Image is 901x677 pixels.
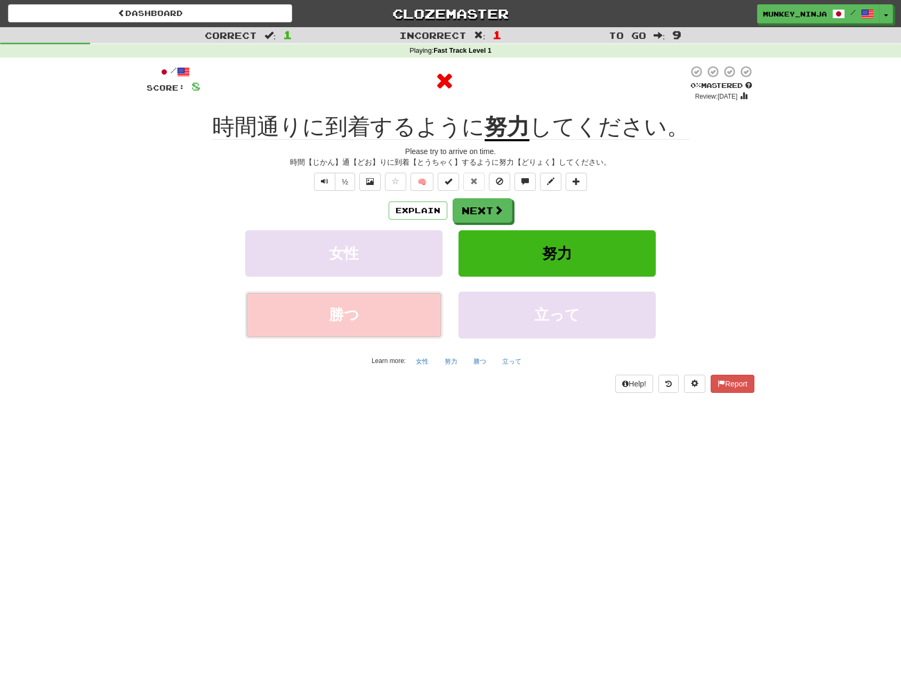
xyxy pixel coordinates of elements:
[658,375,679,393] button: Round history (alt+y)
[468,353,492,369] button: 勝つ
[540,173,561,191] button: Edit sentence (alt+d)
[389,202,447,220] button: Explain
[147,83,185,92] span: Score:
[463,173,485,191] button: Reset to 0% Mastered (alt+r)
[514,173,536,191] button: Discuss sentence (alt+u)
[474,31,486,40] span: :
[458,292,656,338] button: 立って
[329,307,359,323] span: 勝つ
[438,173,459,191] button: Set this sentence to 100% Mastered (alt+m)
[850,9,856,16] span: /
[283,28,292,41] span: 1
[8,4,292,22] a: Dashboard
[654,31,665,40] span: :
[264,31,276,40] span: :
[672,28,681,41] span: 9
[496,353,527,369] button: 立って
[453,198,512,223] button: Next
[205,30,257,41] span: Correct
[433,47,492,54] strong: Fast Track Level 1
[308,4,592,23] a: Clozemaster
[312,173,355,191] div: Text-to-speech controls
[245,230,443,277] button: 女性
[439,353,463,369] button: 努力
[359,173,381,191] button: Show image (alt+x)
[485,114,529,141] u: 努力
[245,292,443,338] button: 勝つ
[410,353,435,369] button: 女性
[615,375,653,393] button: Help!
[690,81,701,90] span: 0 %
[399,30,466,41] span: Incorrect
[147,65,200,78] div: /
[147,146,754,157] div: Please try to arrive on time.
[458,230,656,277] button: 努力
[757,4,880,23] a: munkey_ninja /
[711,375,754,393] button: Report
[191,79,200,93] span: 8
[566,173,587,191] button: Add to collection (alt+a)
[212,114,485,140] span: 時間通りに到着するように
[335,173,355,191] button: ½
[493,28,502,41] span: 1
[329,245,359,262] span: 女性
[489,173,510,191] button: Ignore sentence (alt+i)
[529,114,689,140] span: してください。
[372,357,406,365] small: Learn more:
[534,307,580,323] span: 立って
[609,30,646,41] span: To go
[542,245,572,262] span: 努力
[411,173,433,191] button: 🧠
[385,173,406,191] button: Favorite sentence (alt+f)
[688,81,754,91] div: Mastered
[695,93,738,100] small: Review: [DATE]
[763,9,827,19] span: munkey_ninja
[314,173,335,191] button: Play sentence audio (ctl+space)
[147,157,754,167] div: 時間【じかん】通【どお】りに到着【とうちゃく】するように努力【どりょく】してください。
